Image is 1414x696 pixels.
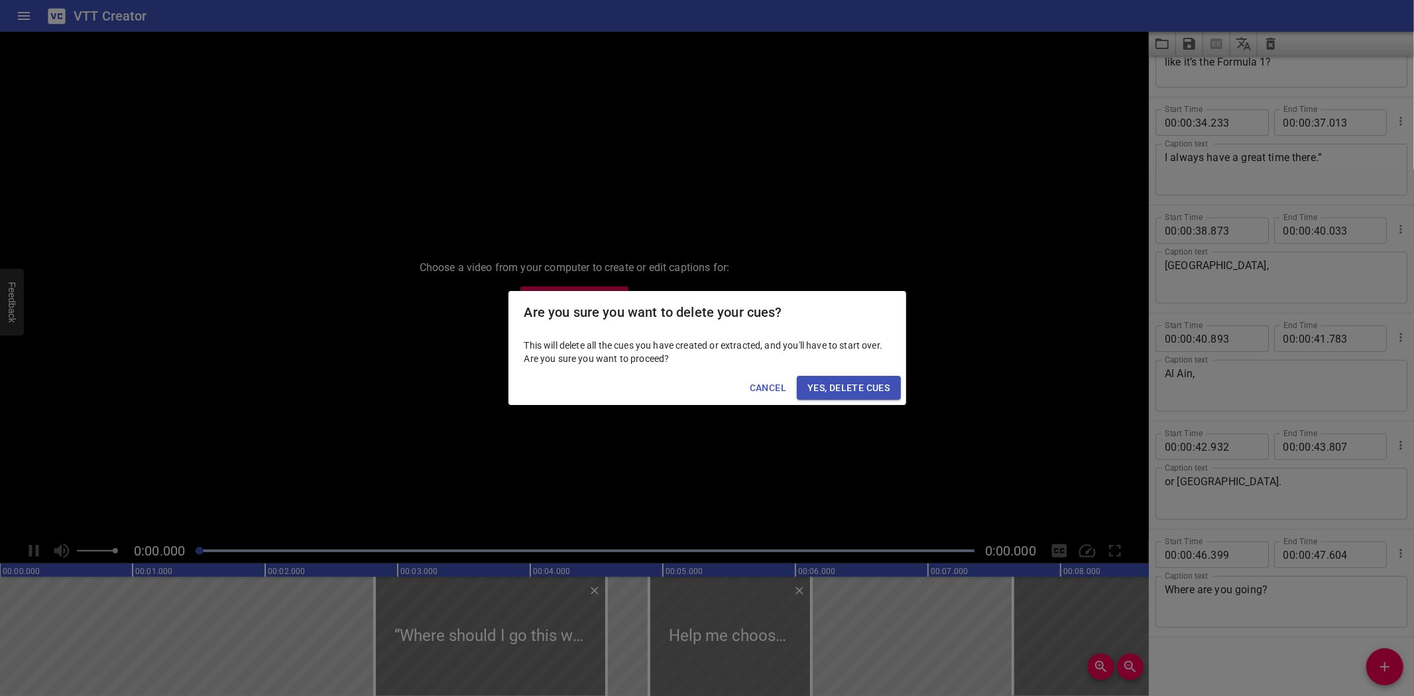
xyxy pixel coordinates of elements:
[524,302,890,323] h2: Are you sure you want to delete your cues?
[508,333,906,371] div: This will delete all the cues you have created or extracted, and you'll have to start over. Are y...
[797,376,900,400] button: Yes, Delete Cues
[744,376,792,400] button: Cancel
[807,380,890,396] span: Yes, Delete Cues
[750,380,786,396] span: Cancel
